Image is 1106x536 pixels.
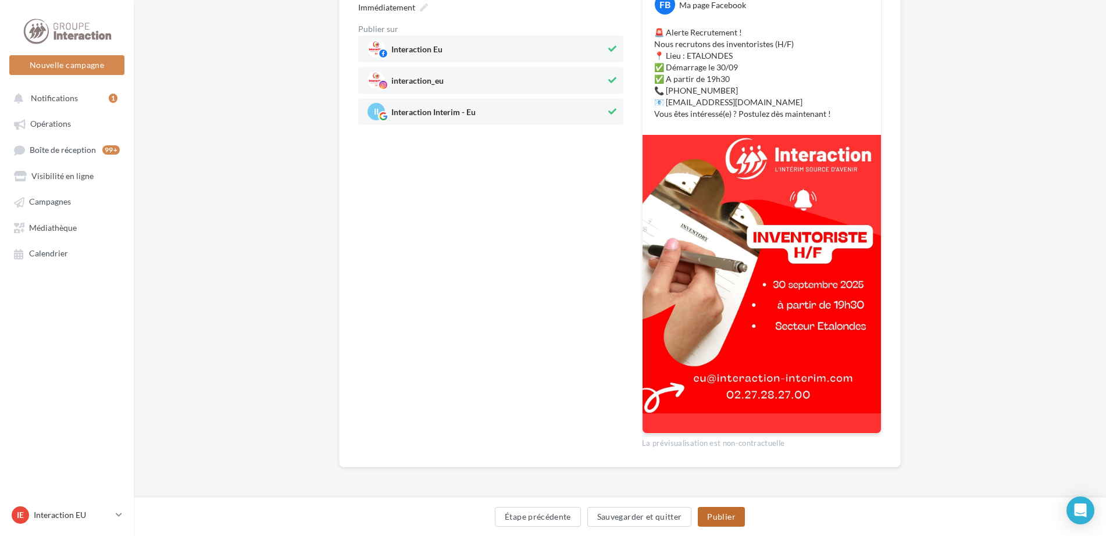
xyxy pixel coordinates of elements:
[7,139,127,160] a: Boîte de réception99+
[391,45,443,58] span: Interaction Eu
[654,27,869,120] p: 🚨 Alerte Recrutement ! Nous recrutons des inventoristes (H/F) 📍 Lieu : ETALONDES ✅ Démarrage le 3...
[102,145,120,155] div: 99+
[698,507,744,527] button: Publier
[587,507,692,527] button: Sauvegarder et quitter
[358,2,415,12] span: Immédiatement
[109,94,117,103] div: 1
[9,55,124,75] button: Nouvelle campagne
[7,191,127,212] a: Campagnes
[7,242,127,263] a: Calendrier
[9,504,124,526] a: IE Interaction EU
[30,145,96,155] span: Boîte de réception
[29,197,71,207] span: Campagnes
[7,113,127,134] a: Opérations
[29,249,68,259] span: Calendrier
[31,93,78,103] span: Notifications
[391,108,476,121] span: Interaction Interim - Eu
[1066,496,1094,524] div: Open Intercom Messenger
[7,165,127,186] a: Visibilité en ligne
[30,119,71,129] span: Opérations
[29,223,77,233] span: Médiathèque
[17,509,24,521] span: IE
[374,108,379,116] span: II
[7,87,122,108] button: Notifications 1
[495,507,581,527] button: Étape précédente
[7,217,127,238] a: Médiathèque
[358,25,623,33] div: Publier sur
[34,509,111,521] p: Interaction EU
[391,77,444,90] span: interaction_eu
[31,171,94,181] span: Visibilité en ligne
[642,434,882,449] div: La prévisualisation est non-contractuelle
